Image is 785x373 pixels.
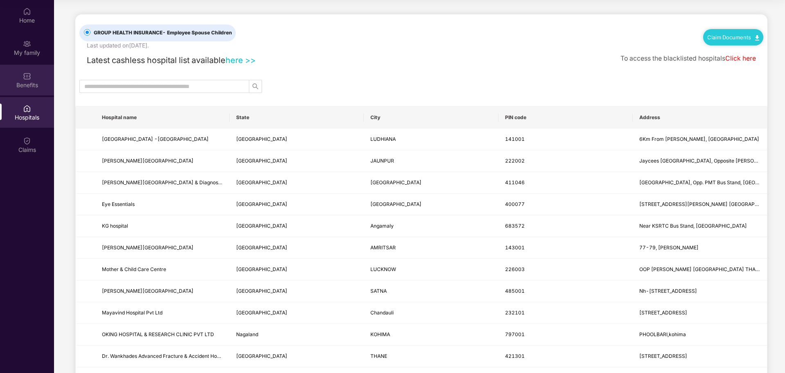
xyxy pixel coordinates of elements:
td: PHOOLBARI,kohima [633,324,767,346]
span: OOP [PERSON_NAME] [GEOGRAPHIC_DATA] THAKURGUNJ [639,266,780,272]
span: LUCKNOW [370,266,396,272]
td: Kerala [230,215,364,237]
td: Mother & Child Care Centre [95,259,230,280]
td: Nagaland [230,324,364,346]
td: Satara Road, Opp. PMT Bus Stand, Katraj [633,172,767,194]
span: Mother & Child Care Centre [102,266,166,272]
th: Address [633,106,767,129]
span: SATNA [370,288,387,294]
td: Uttar Pradesh [230,302,364,324]
td: Maharashtra [230,346,364,367]
span: [GEOGRAPHIC_DATA] [236,244,287,251]
span: KG hospital [102,223,128,229]
span: Angamaly [370,223,394,229]
span: 77-79, [PERSON_NAME] [639,244,699,251]
td: PUNE [364,172,498,194]
td: KOHIMA [364,324,498,346]
span: 411046 [505,179,525,185]
span: LUDHIANA [370,136,396,142]
span: Mayavind Hospital Pvt Ltd [102,310,162,316]
span: [PERSON_NAME][GEOGRAPHIC_DATA] [102,158,194,164]
td: KG hospital [95,215,230,237]
td: Maharashtra [230,172,364,194]
span: [GEOGRAPHIC_DATA] [236,158,287,164]
span: [GEOGRAPHIC_DATA] [236,353,287,359]
td: JAUNPUR [364,150,498,172]
td: Jaycees Chowraha Road, Opposite Siddhath Upvan [633,150,767,172]
span: [PERSON_NAME][GEOGRAPHIC_DATA] [102,244,194,251]
a: Click here [725,54,756,62]
img: svg+xml;base64,PHN2ZyBpZD0iQmVuZWZpdHMiIHhtbG5zPSJodHRwOi8vd3d3LnczLm9yZy8yMDAwL3N2ZyIgd2lkdGg9Ij... [23,72,31,80]
span: 683572 [505,223,525,229]
button: search [249,80,262,93]
span: [GEOGRAPHIC_DATA] [236,223,287,229]
span: JAUNPUR [370,158,394,164]
span: [PERSON_NAME][GEOGRAPHIC_DATA] [102,288,194,294]
span: Latest cashless hospital list available [87,55,226,65]
span: To access the blacklisted hospitals [620,54,725,62]
span: [GEOGRAPHIC_DATA] [236,288,287,294]
td: 201, 203, Marc Plaza, Near Heritage Hotel, Murbad Road, Kalyan West [633,346,767,367]
td: Madhya Pradesh [230,280,364,302]
td: 3, Milan, 169- Garodia Nagar, 90 Feet Road, Opp. Lavender Bough, Ghatkopar (E) [633,194,767,215]
span: KOHIMA [370,331,390,337]
td: Near KSRTC Bus Stand, Trissur Road, Angamaly [633,215,767,237]
span: 141001 [505,136,525,142]
span: [GEOGRAPHIC_DATA] [236,310,287,316]
span: Dr. Wankhades Advanced Fracture & Accident Hospital [102,353,229,359]
span: 421301 [505,353,525,359]
td: OKING HOSPITAL & RESEARCH CLINIC PVT LTD [95,324,230,346]
th: State [230,106,364,129]
span: [GEOGRAPHIC_DATA] -[GEOGRAPHIC_DATA] [102,136,209,142]
span: [GEOGRAPHIC_DATA] [236,179,287,185]
span: [GEOGRAPHIC_DATA] [236,201,287,207]
td: Sarthak Hospital [95,280,230,302]
a: here >> [226,55,256,65]
img: svg+xml;base64,PHN2ZyBpZD0iSG9zcGl0YWxzIiB4bWxucz0iaHR0cDovL3d3dy53My5vcmcvMjAwMC9zdmciIHdpZHRoPS... [23,104,31,113]
span: [STREET_ADDRESS] [639,353,687,359]
span: 797001 [505,331,525,337]
td: 634 A, Kailashpuri, Mughalsarai, G T Road [633,302,767,324]
span: AMRITSAR [370,244,396,251]
span: [PERSON_NAME][GEOGRAPHIC_DATA] & Diagnostics Centre [102,179,244,185]
span: - Employee Spouse Children [162,29,232,36]
span: PHOOLBARI,kohima [639,331,686,337]
span: Chandauli [370,310,394,316]
th: City [364,106,498,129]
td: SATNA [364,280,498,302]
td: Maharashtra [230,194,364,215]
span: OKING HOSPITAL & RESEARCH CLINIC PVT LTD [102,331,214,337]
span: search [249,83,262,90]
span: Near KSRTC Bus Stand, [GEOGRAPHIC_DATA] [639,223,747,229]
td: Punjab [230,237,364,259]
img: svg+xml;base64,PHN2ZyBpZD0iQ2xhaW0iIHhtbG5zPSJodHRwOi8vd3d3LnczLm9yZy8yMDAwL3N2ZyIgd2lkdGg9IjIwIi... [23,137,31,145]
td: Dr. Wankhades Advanced Fracture & Accident Hospital [95,346,230,367]
span: 485001 [505,288,525,294]
img: svg+xml;base64,PHN2ZyB4bWxucz0iaHR0cDovL3d3dy53My5vcmcvMjAwMC9zdmciIHdpZHRoPSIxMC40IiBoZWlnaHQ9Ij... [755,35,759,41]
span: Address [639,114,760,121]
th: Hospital name [95,106,230,129]
span: Nagaland [236,331,258,337]
span: 232101 [505,310,525,316]
td: LUDHIANA [364,129,498,150]
td: Uttar Pradesh [230,259,364,280]
span: Eye Essentials [102,201,135,207]
td: Punjab [230,129,364,150]
td: Mayavind Hospital Pvt Ltd [95,302,230,324]
span: Nh-[STREET_ADDRESS] [639,288,697,294]
span: [GEOGRAPHIC_DATA] [236,136,287,142]
td: Sai Sneh Hospital & Diagnostics Centre [95,172,230,194]
td: OOP KALYANGIRI TEMPLE HARDOI ROAD THAKURGUNJ [633,259,767,280]
img: svg+xml;base64,PHN2ZyB3aWR0aD0iMjAiIGhlaWdodD0iMjAiIHZpZXdCb3g9IjAgMCAyMCAyMCIgZmlsbD0ibm9uZSIgeG... [23,40,31,48]
span: 143001 [505,244,525,251]
td: 77-79, Ajit Nagar [633,237,767,259]
td: LUCKNOW [364,259,498,280]
td: Angamaly [364,215,498,237]
td: 6Km From Samrala Chowk, Chandigarh Road [633,129,767,150]
img: svg+xml;base64,PHN2ZyBpZD0iSG9tZSIgeG1sbnM9Imh0dHA6Ly93d3cudzMub3JnLzIwMDAvc3ZnIiB3aWR0aD0iMjAiIG... [23,7,31,16]
td: MUMBAI [364,194,498,215]
span: [STREET_ADDRESS] [639,310,687,316]
span: 222002 [505,158,525,164]
span: [GEOGRAPHIC_DATA] [236,266,287,272]
td: Uttar Pradesh [230,150,364,172]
